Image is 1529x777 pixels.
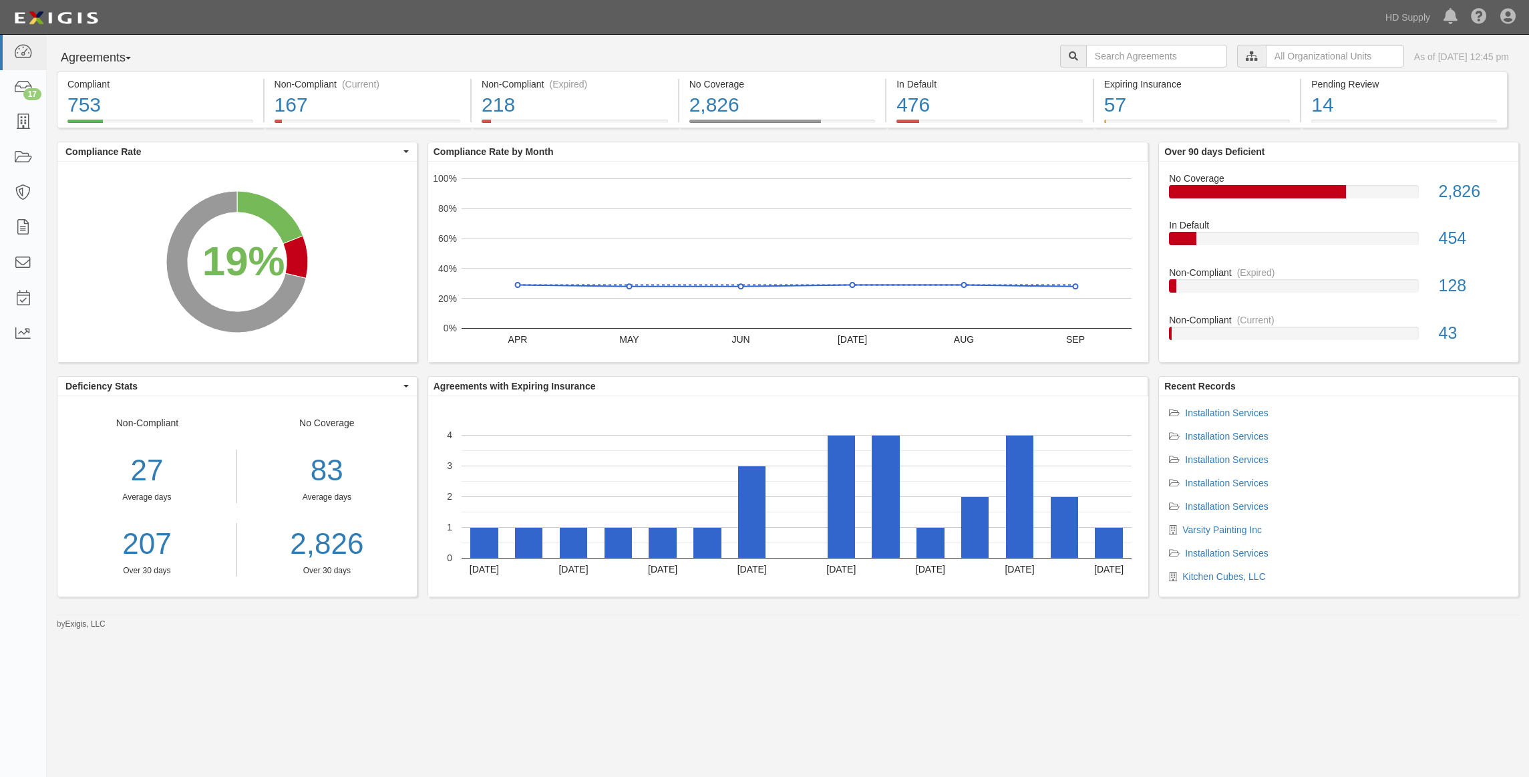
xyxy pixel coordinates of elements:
[1429,321,1518,345] div: 43
[1182,524,1262,535] a: Varsity Painting Inc
[1429,274,1518,298] div: 128
[1169,266,1508,313] a: Non-Compliant(Expired)128
[57,142,417,161] button: Compliance Rate
[57,450,236,492] div: 27
[896,77,1083,91] div: In Default
[508,334,527,345] text: APR
[549,77,587,91] div: (Expired)
[1094,120,1301,130] a: Expiring Insurance57
[470,564,499,575] text: [DATE]
[1086,45,1227,67] input: Search Agreements
[65,619,106,629] a: Exigis, LLC
[434,381,596,392] b: Agreements with Expiring Insurance
[737,564,766,575] text: [DATE]
[558,564,588,575] text: [DATE]
[482,77,668,91] div: Non-Compliant (Expired)
[247,565,407,577] div: Over 30 days
[1169,218,1508,266] a: In Default454
[447,460,452,471] text: 3
[826,564,856,575] text: [DATE]
[1164,381,1236,392] b: Recent Records
[275,91,461,120] div: 167
[57,162,417,362] div: A chart.
[1185,454,1268,465] a: Installation Services
[438,293,457,303] text: 20%
[1471,9,1487,25] i: Help Center - Complianz
[648,564,677,575] text: [DATE]
[65,145,400,158] span: Compliance Rate
[65,379,400,393] span: Deficiency Stats
[1169,172,1508,219] a: No Coverage2,826
[1429,180,1518,204] div: 2,826
[1301,120,1508,130] a: Pending Review14
[838,334,867,345] text: [DATE]
[619,334,639,345] text: MAY
[433,173,457,184] text: 100%
[482,91,668,120] div: 218
[1429,226,1518,251] div: 454
[1185,548,1268,559] a: Installation Services
[67,91,253,120] div: 753
[1414,50,1509,63] div: As of [DATE] 12:45 pm
[447,553,452,563] text: 0
[247,523,407,565] a: 2,826
[472,120,678,130] a: Non-Compliant(Expired)218
[1159,218,1518,232] div: In Default
[428,396,1148,597] svg: A chart.
[202,232,285,291] div: 19%
[896,91,1083,120] div: 476
[434,146,554,157] b: Compliance Rate by Month
[237,416,417,577] div: No Coverage
[57,377,417,396] button: Deficiency Stats
[247,450,407,492] div: 83
[1094,564,1124,575] text: [DATE]
[447,430,452,440] text: 4
[428,162,1148,362] svg: A chart.
[1169,313,1508,351] a: Non-Compliant(Current)43
[57,619,106,630] small: by
[679,120,886,130] a: No Coverage2,826
[247,492,407,503] div: Average days
[342,77,379,91] div: (Current)
[10,6,102,30] img: logo-5460c22ac91f19d4615b14bd174203de0afe785f0fc80cf4dbbc73dc1793850b.png
[1237,266,1275,279] div: (Expired)
[57,523,236,565] a: 207
[57,45,157,71] button: Agreements
[689,77,876,91] div: No Coverage
[1104,77,1291,91] div: Expiring Insurance
[265,120,471,130] a: Non-Compliant(Current)167
[1159,172,1518,185] div: No Coverage
[438,263,457,274] text: 40%
[438,233,457,244] text: 60%
[447,522,452,532] text: 1
[1185,478,1268,488] a: Installation Services
[1311,91,1497,120] div: 14
[1237,313,1275,327] div: (Current)
[1311,77,1497,91] div: Pending Review
[57,120,263,130] a: Compliant753
[731,334,749,345] text: JUN
[954,334,974,345] text: AUG
[1005,564,1034,575] text: [DATE]
[886,120,1093,130] a: In Default476
[57,492,236,503] div: Average days
[1159,266,1518,279] div: Non-Compliant
[67,77,253,91] div: Compliant
[1185,408,1268,418] a: Installation Services
[1266,45,1404,67] input: All Organizational Units
[1185,431,1268,442] a: Installation Services
[444,323,457,333] text: 0%
[57,565,236,577] div: Over 30 days
[275,77,461,91] div: Non-Compliant (Current)
[1185,501,1268,512] a: Installation Services
[1159,313,1518,327] div: Non-Compliant
[1182,571,1266,582] a: Kitchen Cubes, LLC
[1164,146,1264,157] b: Over 90 days Deficient
[1066,334,1085,345] text: SEP
[1379,4,1437,31] a: HD Supply
[689,91,876,120] div: 2,826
